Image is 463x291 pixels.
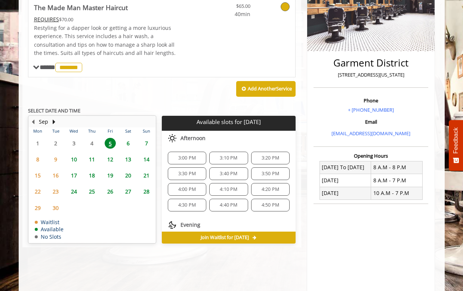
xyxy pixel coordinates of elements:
[34,2,128,13] b: The Made Man Master Haircut
[29,183,47,199] td: Select day22
[65,151,83,167] td: Select day10
[34,16,59,23] span: This service needs some Advance to be paid before we block your appointment
[30,118,36,126] button: Previous Month
[47,127,65,135] th: Tue
[101,151,119,167] td: Select day12
[236,81,296,97] button: Add AnotherService
[123,138,134,149] span: 6
[50,170,61,181] span: 16
[28,107,80,114] b: SELECT DATE AND TIME
[101,167,119,183] td: Select day19
[29,127,47,135] th: Mon
[32,186,43,197] span: 22
[314,153,428,158] h3: Opening Hours
[137,167,155,183] td: Select day21
[141,154,152,165] span: 14
[168,199,206,211] div: 4:30 PM
[119,127,137,135] th: Sat
[86,170,98,181] span: 18
[315,119,426,124] h3: Email
[29,151,47,167] td: Select day8
[453,127,459,154] span: Feedback
[29,199,47,216] td: Select day29
[220,202,237,208] span: 4:40 PM
[209,199,248,211] div: 4:40 PM
[137,135,155,151] td: Select day7
[262,202,279,208] span: 4:50 PM
[51,118,57,126] button: Next Month
[119,151,137,167] td: Select day13
[168,152,206,164] div: 3:00 PM
[201,235,249,241] span: Join Waitlist for [DATE]
[331,130,410,137] a: [EMAIL_ADDRESS][DOMAIN_NAME]
[168,167,206,180] div: 3:30 PM
[251,199,290,211] div: 4:50 PM
[315,98,426,103] h3: Phone
[65,183,83,199] td: Select day24
[209,152,248,164] div: 3:10 PM
[315,58,426,68] h2: Garment District
[371,161,423,174] td: 8 A.M - 8 P.M
[168,183,206,196] div: 4:00 PM
[168,220,177,229] img: evening slots
[251,152,290,164] div: 3:20 PM
[348,106,394,113] a: + [PHONE_NUMBER]
[65,127,83,135] th: Wed
[65,167,83,183] td: Select day17
[50,186,61,197] span: 23
[123,170,134,181] span: 20
[141,170,152,181] span: 21
[320,174,371,187] td: [DATE]
[248,85,292,92] b: Add Another Service
[101,183,119,199] td: Select day26
[371,187,423,199] td: 10 A.M - 7 P.M
[50,154,61,165] span: 9
[101,135,119,151] td: Select day5
[35,219,64,225] td: Waitlist
[68,154,80,165] span: 10
[50,202,61,213] span: 30
[220,186,237,192] span: 4:10 PM
[178,186,196,192] span: 4:00 PM
[47,183,65,199] td: Select day23
[178,202,196,208] span: 4:30 PM
[209,167,248,180] div: 3:40 PM
[137,151,155,167] td: Select day14
[83,127,101,135] th: Thu
[141,138,152,149] span: 7
[83,151,101,167] td: Select day11
[220,155,237,161] span: 3:10 PM
[35,234,64,239] td: No Slots
[262,171,279,177] span: 3:50 PM
[123,186,134,197] span: 27
[371,174,423,187] td: 8 A.M - 7 P.M
[101,127,119,135] th: Fri
[119,167,137,183] td: Select day20
[32,202,43,213] span: 29
[137,127,155,135] th: Sun
[262,186,279,192] span: 4:20 PM
[262,155,279,161] span: 3:20 PM
[168,134,177,143] img: afternoon slots
[34,15,184,24] div: $70.00
[83,183,101,199] td: Select day25
[180,135,206,141] span: Afternoon
[86,186,98,197] span: 25
[39,118,48,126] button: Sep
[180,222,200,228] span: Evening
[119,183,137,199] td: Select day27
[119,135,137,151] td: Select day6
[86,154,98,165] span: 11
[137,183,155,199] td: Select day28
[34,24,176,56] span: Restyling for a dapper look or getting a more luxurious experience. This service includes a hair ...
[47,199,65,216] td: Select day30
[251,167,290,180] div: 3:50 PM
[320,161,371,174] td: [DATE] To [DATE]
[449,120,463,171] button: Feedback - Show survey
[178,155,196,161] span: 3:00 PM
[47,151,65,167] td: Select day9
[209,183,248,196] div: 4:10 PM
[105,170,116,181] span: 19
[178,171,196,177] span: 3:30 PM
